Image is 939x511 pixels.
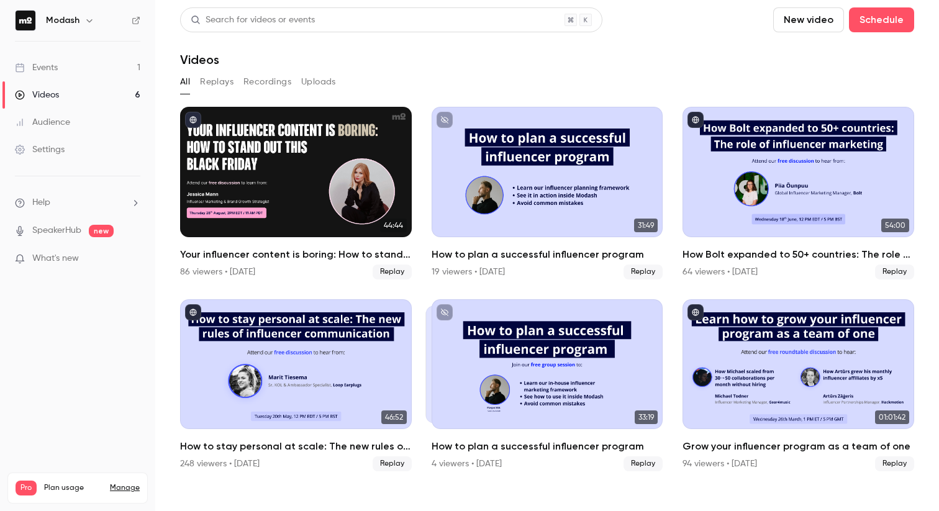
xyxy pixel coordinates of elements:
[624,456,663,471] span: Replay
[110,483,140,493] a: Manage
[432,439,663,454] h2: How to plan a successful influencer program
[683,439,914,454] h2: Grow your influencer program as a team of one
[381,410,407,424] span: 46:52
[180,107,412,279] a: 44:44Your influencer content is boring: How to stand out this [DATE][DATE]86 viewers • [DATE]Replay
[683,107,914,279] a: 54:00How Bolt expanded to 50+ countries: The role of influencer marketing64 viewers • [DATE]Replay
[624,265,663,279] span: Replay
[683,299,914,472] li: Grow your influencer program as a team of one
[32,224,81,237] a: SpeakerHub
[15,116,70,129] div: Audience
[200,72,234,92] button: Replays
[875,410,909,424] span: 01:01:42
[301,72,336,92] button: Uploads
[380,219,407,232] span: 44:44
[634,219,658,232] span: 31:49
[46,14,79,27] h6: Modash
[15,143,65,156] div: Settings
[180,439,412,454] h2: How to stay personal at scale: The new rules of influencer communication
[432,266,505,278] div: 19 viewers • [DATE]
[180,7,914,504] section: Videos
[180,107,412,279] li: Your influencer content is boring: How to stand out this Black Friday
[180,72,190,92] button: All
[432,299,663,472] li: How to plan a successful influencer program
[683,107,914,279] li: How Bolt expanded to 50+ countries: The role of influencer marketing
[881,219,909,232] span: 54:00
[32,252,79,265] span: What's new
[849,7,914,32] button: Schedule
[683,266,758,278] div: 64 viewers • [DATE]
[32,196,50,209] span: Help
[432,299,663,472] a: 33:1933:19How to plan a successful influencer program4 viewers • [DATE]Replay
[635,410,658,424] span: 33:19
[432,107,663,279] a: 31:49How to plan a successful influencer program19 viewers • [DATE]Replay
[243,72,291,92] button: Recordings
[875,456,914,471] span: Replay
[180,247,412,262] h2: Your influencer content is boring: How to stand out this [DATE][DATE]
[437,304,453,320] button: unpublished
[432,107,663,279] li: How to plan a successful influencer program
[89,225,114,237] span: new
[437,112,453,128] button: unpublished
[373,456,412,471] span: Replay
[16,11,35,30] img: Modash
[180,458,260,470] div: 248 viewers • [DATE]
[683,299,914,472] a: 01:01:42Grow your influencer program as a team of one94 viewers • [DATE]Replay
[687,112,704,128] button: published
[875,265,914,279] span: Replay
[432,247,663,262] h2: How to plan a successful influencer program
[373,265,412,279] span: Replay
[15,196,140,209] li: help-dropdown-opener
[15,61,58,74] div: Events
[180,299,412,472] a: 46:52How to stay personal at scale: The new rules of influencer communication248 viewers • [DATE]...
[683,458,757,470] div: 94 viewers • [DATE]
[687,304,704,320] button: published
[180,266,255,278] div: 86 viewers • [DATE]
[773,7,844,32] button: New video
[180,107,914,471] ul: Videos
[15,89,59,101] div: Videos
[185,304,201,320] button: published
[185,112,201,128] button: published
[16,481,37,495] span: Pro
[180,52,219,67] h1: Videos
[432,458,502,470] div: 4 viewers • [DATE]
[191,14,315,27] div: Search for videos or events
[683,247,914,262] h2: How Bolt expanded to 50+ countries: The role of influencer marketing
[44,483,102,493] span: Plan usage
[180,299,412,472] li: How to stay personal at scale: The new rules of influencer communication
